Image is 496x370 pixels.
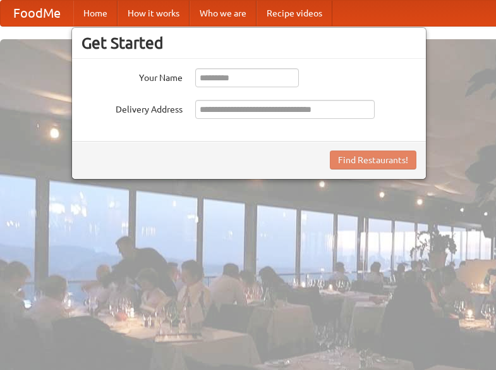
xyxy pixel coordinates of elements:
[82,68,183,84] label: Your Name
[190,1,257,26] a: Who we are
[330,151,416,170] button: Find Restaurants!
[118,1,190,26] a: How it works
[82,100,183,116] label: Delivery Address
[1,1,73,26] a: FoodMe
[73,1,118,26] a: Home
[257,1,332,26] a: Recipe videos
[82,34,416,52] h3: Get Started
